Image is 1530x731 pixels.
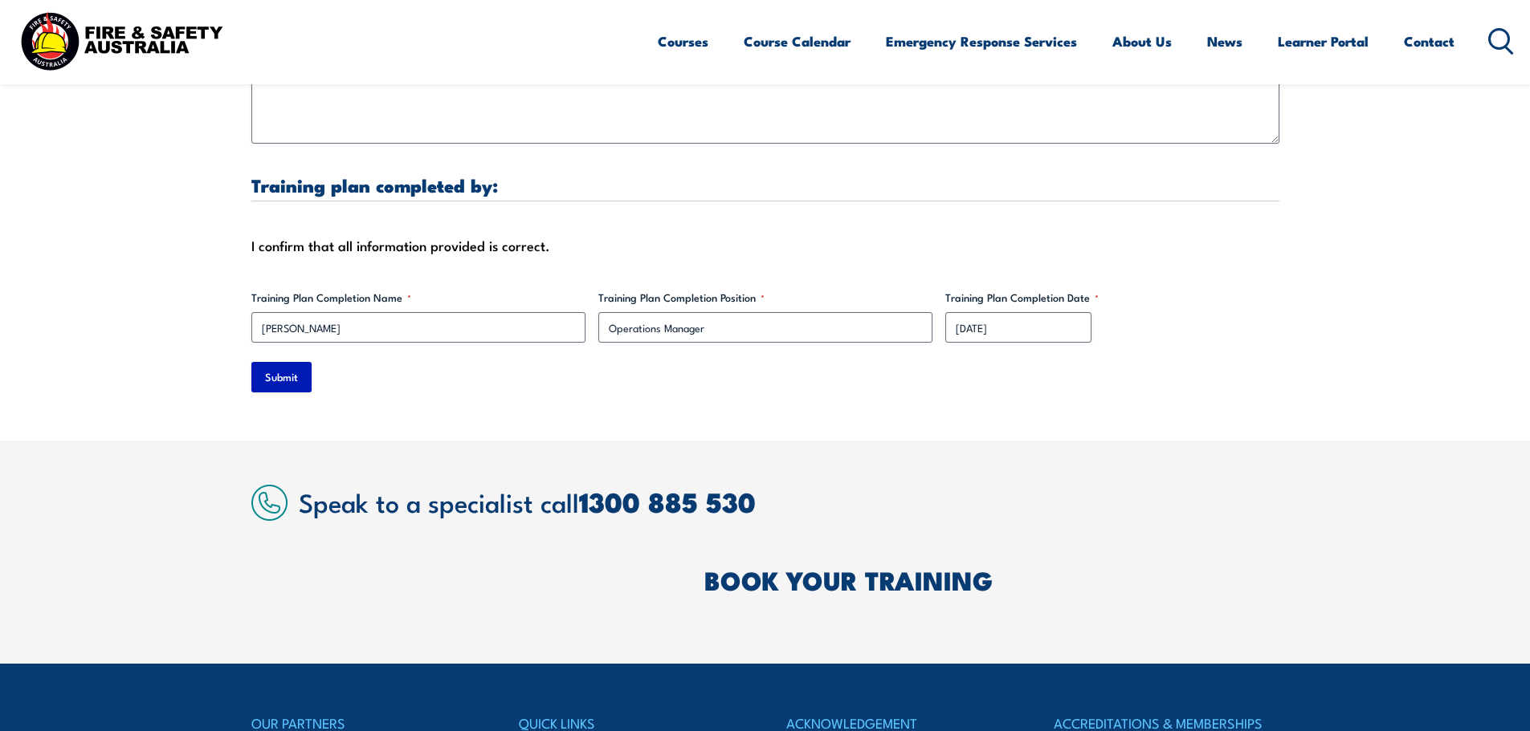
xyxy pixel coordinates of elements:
[251,234,1279,258] div: I confirm that all information provided is correct.
[945,290,1279,306] label: Training Plan Completion Date
[299,487,1279,516] h2: Speak to a specialist call
[744,20,851,63] a: Course Calendar
[1404,20,1455,63] a: Contact
[1278,20,1369,63] a: Learner Portal
[251,290,585,306] label: Training Plan Completion Name
[704,568,1279,591] h2: BOOK YOUR TRAINING
[886,20,1077,63] a: Emergency Response Services
[658,20,708,63] a: Courses
[945,312,1091,343] input: dd/mm/yyyy
[579,480,756,522] a: 1300 885 530
[251,362,312,392] input: Submit
[1207,20,1242,63] a: News
[251,176,1279,194] h3: Training plan completed by:
[1112,20,1172,63] a: About Us
[598,290,932,306] label: Training Plan Completion Position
